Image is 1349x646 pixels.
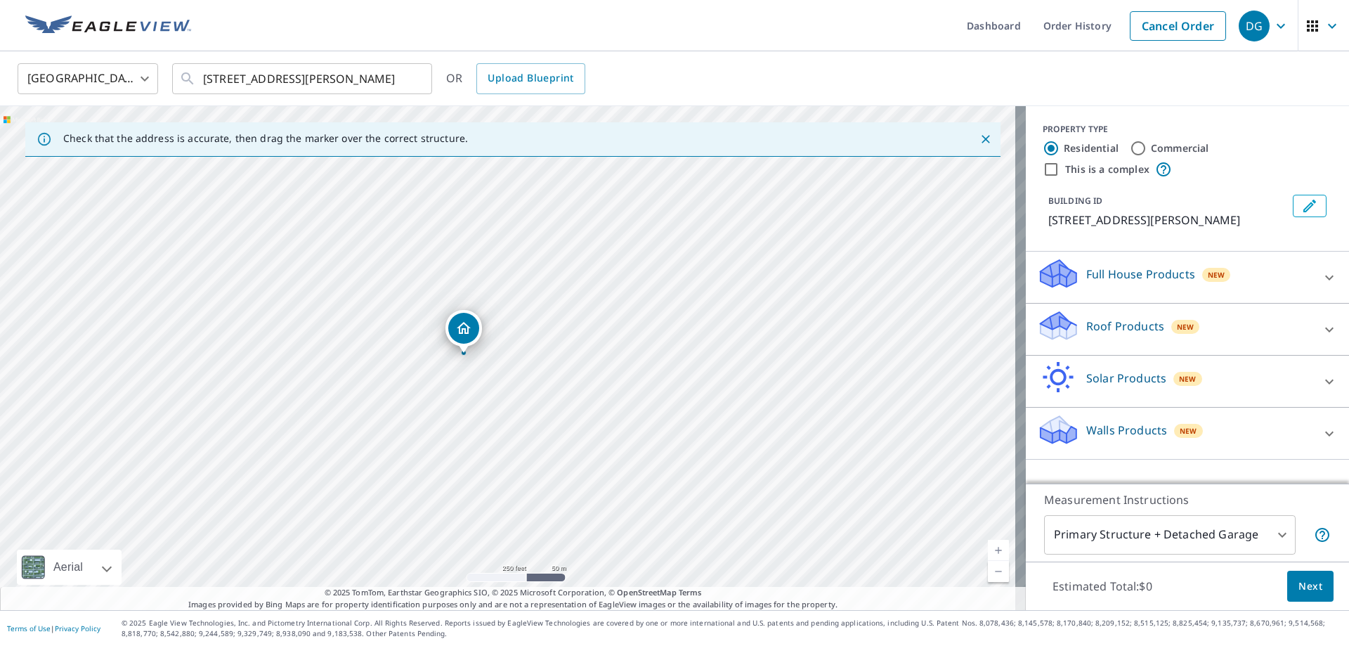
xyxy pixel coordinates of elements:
p: © 2025 Eagle View Technologies, Inc. and Pictometry International Corp. All Rights Reserved. Repo... [122,618,1342,639]
a: Terms [679,587,702,597]
div: Solar ProductsNew [1037,361,1338,401]
a: Privacy Policy [55,624,100,633]
button: Next [1287,571,1334,602]
p: Walls Products [1086,422,1167,439]
span: New [1179,373,1197,385]
button: Close [977,130,995,148]
p: Measurement Instructions [1044,491,1331,508]
label: Residential [1064,141,1119,155]
p: [STREET_ADDRESS][PERSON_NAME] [1048,212,1287,228]
div: Dropped pin, building 1, Residential property, 108 Morris Ave Edison, NJ 08837 [445,310,482,354]
div: Roof ProductsNew [1037,309,1338,349]
div: Aerial [49,550,87,585]
label: Commercial [1151,141,1209,155]
div: OR [446,63,585,94]
p: BUILDING ID [1048,195,1102,207]
button: Edit building 1 [1293,195,1327,217]
input: Search by address or latitude-longitude [203,59,403,98]
div: Full House ProductsNew [1037,257,1338,297]
span: Next [1298,578,1322,595]
span: New [1180,425,1197,437]
span: Your report will include the primary structure and a detached garage if one exists. [1314,527,1331,543]
a: Current Level 17, Zoom In [988,540,1009,561]
div: Aerial [17,550,122,585]
p: Full House Products [1086,266,1195,283]
a: Terms of Use [7,624,51,633]
p: Solar Products [1086,370,1166,387]
span: New [1208,269,1225,280]
div: [GEOGRAPHIC_DATA] [18,59,158,98]
a: Current Level 17, Zoom Out [988,561,1009,582]
a: OpenStreetMap [617,587,676,597]
p: Estimated Total: $0 [1041,571,1164,602]
span: © 2025 TomTom, Earthstar Geographics SIO, © 2025 Microsoft Corporation, © [325,587,702,599]
p: | [7,624,100,633]
label: This is a complex [1065,162,1149,176]
div: Walls ProductsNew [1037,413,1338,453]
span: Upload Blueprint [488,70,573,87]
div: Primary Structure + Detached Garage [1044,515,1296,555]
span: New [1177,321,1194,332]
img: EV Logo [25,15,191,37]
div: DG [1239,11,1270,41]
p: Check that the address is accurate, then drag the marker over the correct structure. [63,132,468,145]
a: Cancel Order [1130,11,1226,41]
p: Roof Products [1086,318,1164,335]
div: PROPERTY TYPE [1043,123,1332,136]
a: Upload Blueprint [476,63,585,94]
